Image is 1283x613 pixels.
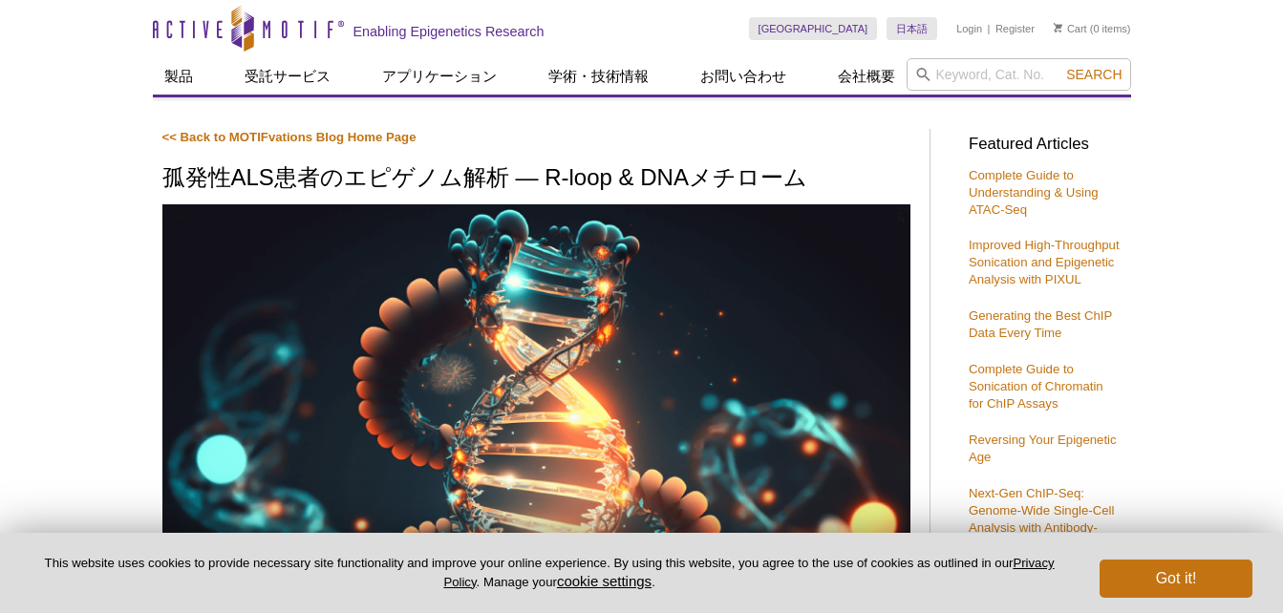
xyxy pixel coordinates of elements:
[1060,66,1127,83] button: Search
[443,556,1054,588] a: Privacy Policy
[31,555,1068,591] p: This website uses cookies to provide necessary site functionality and improve your online experie...
[969,137,1122,153] h3: Featured Articles
[1100,560,1252,598] button: Got it!
[689,58,798,95] a: お問い合わせ
[557,573,652,589] button: cookie settings
[353,23,545,40] h2: Enabling Epigenetics Research
[969,433,1117,464] a: Reversing Your Epigenetic Age
[749,17,878,40] a: [GEOGRAPHIC_DATA]
[969,486,1114,569] a: Next-Gen ChIP-Seq: Genome-Wide Single-Cell Analysis with Antibody-Guided Chromatin Tagmentation M...
[371,58,508,95] a: アプリケーション
[988,17,991,40] li: |
[826,58,907,95] a: 会社概要
[969,362,1103,411] a: Complete Guide to Sonication of Chromatin for ChIP Assays
[956,22,982,35] a: Login
[1054,17,1131,40] li: (0 items)
[969,238,1120,286] a: Improved High-Throughput Sonication and Epigenetic Analysis with PIXUL
[1066,67,1122,82] span: Search
[153,58,204,95] a: 製品
[969,168,1099,217] a: Complete Guide to Understanding & Using ATAC-Seq
[969,308,1112,340] a: Generating the Best ChIP Data Every Time
[907,58,1131,91] input: Keyword, Cat. No.
[887,17,937,40] a: 日本語
[162,130,417,144] a: << Back to MOTIFvations Blog Home Page
[1054,22,1087,35] a: Cart
[233,58,342,95] a: 受託サービス
[162,165,910,193] h1: 孤発性ALS患者のエピゲノム解析 ― R-loop & DNAメチローム
[1054,23,1062,32] img: Your Cart
[995,22,1035,35] a: Register
[537,58,660,95] a: 学術・技術情報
